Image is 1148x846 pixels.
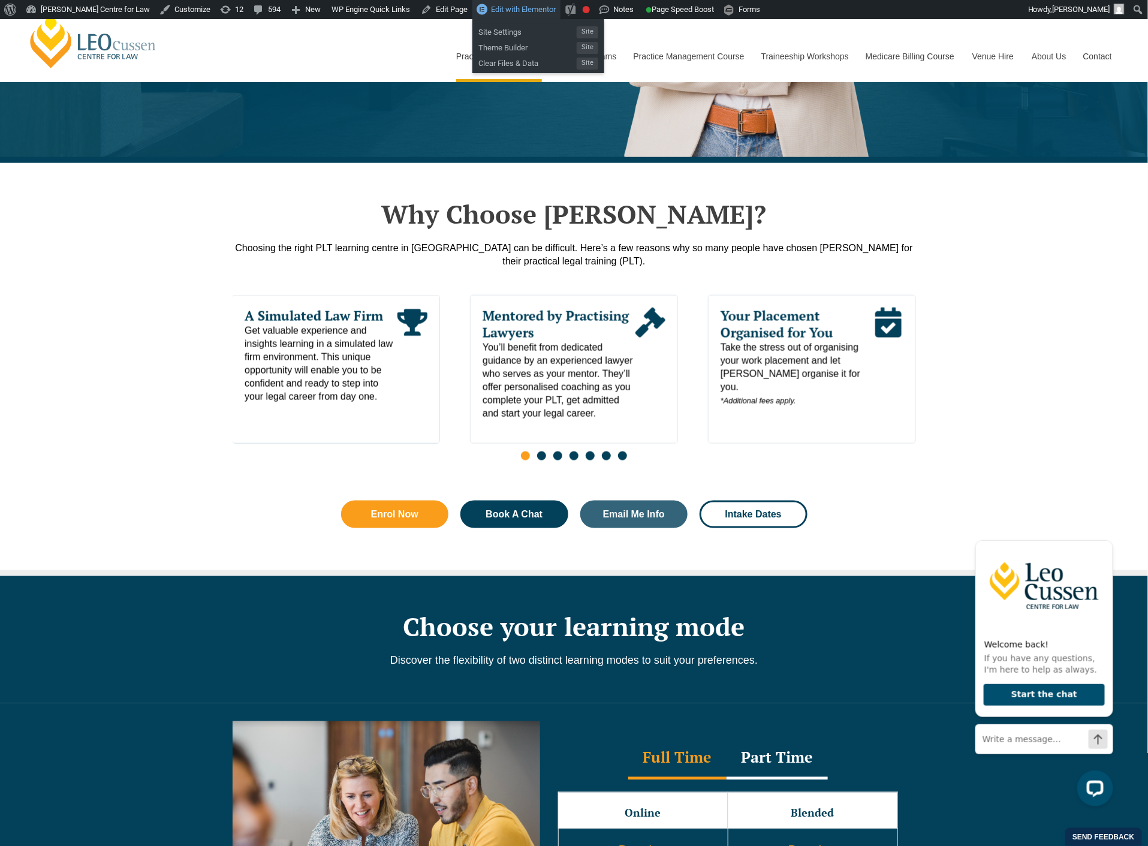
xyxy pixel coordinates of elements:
div: Full Time [628,738,727,780]
span: Get valuable experience and insights learning in a simulated law firm environment. This unique op... [245,324,397,404]
a: Practical Legal Training [447,31,552,82]
span: Go to slide 7 [618,451,627,460]
div: Focus keyphrase not set [583,6,590,13]
h3: Online [560,808,727,820]
div: Slides [233,295,916,468]
h2: Why Choose [PERSON_NAME]? [233,199,916,229]
span: Email Me Info [603,510,665,519]
span: Site [577,26,598,38]
span: Enrol Now [371,510,418,519]
span: Go to slide 3 [553,451,562,460]
span: Go to slide 4 [570,451,578,460]
div: Read More [635,308,665,420]
a: About Us [1023,31,1074,82]
div: Read More [873,308,903,408]
a: Site SettingsSite [472,23,604,38]
a: Medicare Billing Course [857,31,963,82]
span: Clear Files & Data [478,54,577,70]
a: Traineeship Workshops [752,31,857,82]
span: A Simulated Law Firm [245,308,397,324]
span: Go to slide 6 [602,451,611,460]
iframe: LiveChat chat widget [966,517,1118,816]
span: Take the stress out of organising your work placement and let [PERSON_NAME] organise it for you. [721,341,873,408]
a: [PERSON_NAME] Centre for Law [27,13,159,70]
div: 1 / 7 [232,295,440,444]
span: Book A Chat [486,510,543,519]
a: Book A Chat [460,501,568,528]
span: Your Placement Organised for You [721,308,873,341]
span: Edit with Elementor [491,5,556,14]
div: 2 / 7 [470,295,678,444]
a: Venue Hire [963,31,1023,82]
a: Theme BuilderSite [472,38,604,54]
p: Discover the flexibility of two distinct learning modes to suit your preferences. [233,654,916,667]
em: *Additional fees apply. [721,396,796,405]
span: Go to slide 1 [521,451,530,460]
span: Site [577,58,598,70]
div: Choosing the right PLT learning centre in [GEOGRAPHIC_DATA] can be difficult. Here’s a few reason... [233,242,916,268]
h3: Blended [730,808,896,820]
span: Theme Builder [478,38,577,54]
span: Go to slide 5 [586,451,595,460]
a: Contact [1074,31,1121,82]
span: [PERSON_NAME] [1053,5,1110,14]
a: Clear Files & DataSite [472,54,604,70]
span: Intake Dates [725,510,782,519]
a: Intake Dates [700,501,807,528]
a: Email Me Info [580,501,688,528]
span: You’ll benefit from dedicated guidance by an experienced lawyer who serves as your mentor. They’l... [483,341,635,420]
a: Enrol Now [341,501,449,528]
div: Read More [397,308,427,404]
span: Go to slide 2 [537,451,546,460]
span: Site Settings [478,23,577,38]
div: Part Time [727,738,828,780]
span: Site [577,42,598,54]
span: Mentored by Practising Lawyers [483,308,635,341]
h2: Choose your learning mode [233,612,916,642]
div: 3 / 7 [708,295,916,444]
a: Practice Management Course [625,31,752,82]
